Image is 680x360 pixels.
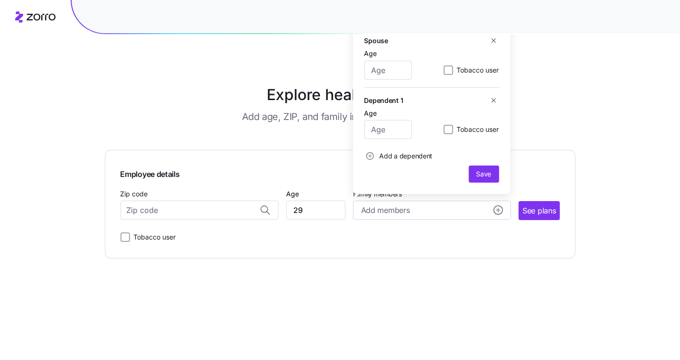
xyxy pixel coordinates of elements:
input: Age [364,61,412,80]
button: Save [469,166,499,183]
span: Save [476,169,492,179]
h5: Spouse [364,36,388,46]
input: Age [286,201,345,220]
button: Add membersadd icon [353,201,511,220]
svg: add icon [366,152,374,160]
label: Tobacco user [130,231,176,243]
label: Tobacco user [453,124,499,135]
span: Add members [361,204,410,216]
label: Age [364,108,377,119]
label: Zip code [121,189,148,199]
span: Family members [353,189,511,199]
h1: Explore health plans [128,83,552,106]
span: See plans [522,205,556,217]
div: Add membersadd icon [353,24,511,194]
h5: Dependent 1 [364,95,403,105]
svg: add icon [494,205,503,215]
input: Zip code [121,201,279,220]
h3: Add age, ZIP, and family info to browse plans [242,110,438,123]
span: Employee details [121,166,180,180]
label: Tobacco user [453,65,499,76]
label: Age [364,48,377,59]
span: Add a dependent [380,151,433,161]
label: Age [286,189,299,199]
button: Add a dependent [364,147,433,166]
button: See plans [519,201,559,220]
input: Age [364,120,412,139]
